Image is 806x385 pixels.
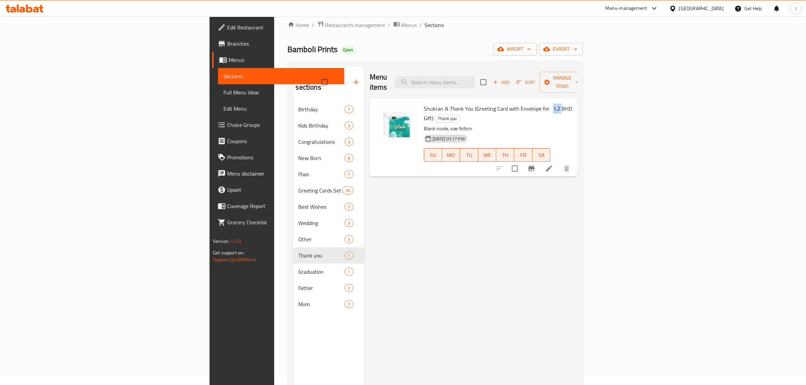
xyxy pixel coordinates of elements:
div: Wedding3 [293,215,364,231]
span: 3 [345,122,353,129]
div: Thank you [299,251,345,259]
span: New Born [299,154,345,162]
span: 16 [343,187,353,194]
span: 1 [345,269,353,275]
span: Congratulations [299,138,345,146]
div: Thank you1 [293,247,364,264]
div: items [345,251,353,259]
span: FR [517,150,529,160]
span: Coverage Report [227,202,339,210]
span: Select all sections [318,75,332,89]
div: Best Wishes2 [293,199,364,215]
span: 1.0.0 [231,237,241,246]
button: delete [559,160,575,177]
span: 3 [345,139,353,145]
a: Support.OpsPlatform [213,255,256,264]
span: Select section [476,75,491,89]
a: Coverage Report [212,198,344,214]
span: 3 [345,220,353,226]
span: Edit Restaurant [227,23,339,31]
a: Restaurants management [317,21,386,29]
div: Father2 [293,280,364,296]
div: items [345,300,353,308]
button: export [539,43,583,55]
p: Blank inside, size 9x9cm [424,124,550,133]
span: Mom [299,300,345,308]
button: TU [460,148,478,162]
span: Choice Groups [227,121,339,129]
a: Upsell [212,182,344,198]
span: WE [481,150,494,160]
div: items [345,203,353,211]
span: Branches [227,40,339,48]
button: SU [424,148,442,162]
span: 2 [345,204,353,210]
div: Thank you [435,115,460,123]
button: FR [514,148,532,162]
div: items [345,268,353,276]
div: items [345,154,353,162]
h6: 1.2 BHD [553,104,572,113]
a: Grocery Checklist [212,214,344,230]
div: Other [299,235,345,243]
div: items [345,138,353,146]
span: Add item [491,77,512,88]
div: Greeting Cards Set16 [293,182,364,199]
div: Birthday7 [293,101,364,117]
span: Add [492,78,510,86]
span: Best Wishes [299,203,345,211]
span: [DATE] 01:17 PM [430,136,467,142]
div: Wedding [299,219,345,227]
span: Coupons [227,137,339,145]
li: / [420,21,422,29]
span: 3 [345,236,353,243]
div: Kids Birthday3 [293,117,364,134]
div: Other3 [293,231,364,247]
div: Menu-management [606,4,647,13]
span: TH [499,150,511,160]
span: Plain [299,170,345,178]
div: items [342,186,353,195]
span: J [795,5,797,12]
button: Manage items [540,72,585,93]
a: Coupons [212,133,344,149]
div: New Born6 [293,150,364,166]
div: Congratulations3 [293,134,364,150]
nav: breadcrumb [288,21,583,29]
span: import [499,45,531,53]
a: Menus [212,52,344,68]
button: Add [491,77,512,88]
span: Select to update [508,161,522,176]
li: / [388,21,391,29]
a: Edit Restaurant [212,19,344,36]
span: Sections [223,72,339,80]
a: Full Menu View [218,84,344,100]
span: Full Menu View [223,88,339,96]
div: [GEOGRAPHIC_DATA] [679,5,724,12]
img: Shukran & Thank You (Greeting Card with Envelope for Gift) [375,104,418,147]
button: WE [478,148,496,162]
span: Sections [425,21,444,29]
a: Promotions [212,149,344,165]
span: Sort items [512,77,540,88]
span: Restaurants management [325,21,386,29]
span: Grocery Checklist [227,218,339,226]
span: Menus [228,56,339,64]
a: Menu disclaimer [212,165,344,182]
span: Father [299,284,345,292]
div: items [345,235,353,243]
span: Graduation [299,268,345,276]
span: Shukran & Thank You (Greeting Card with Envelope for Gift) [424,104,550,123]
input: search [395,76,475,88]
span: MO [445,150,457,160]
span: TU [463,150,475,160]
div: Open [341,46,356,54]
span: Manage items [545,74,580,91]
button: Sort [515,77,537,88]
button: SA [532,148,550,162]
span: Greeting Cards Set [299,186,343,195]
